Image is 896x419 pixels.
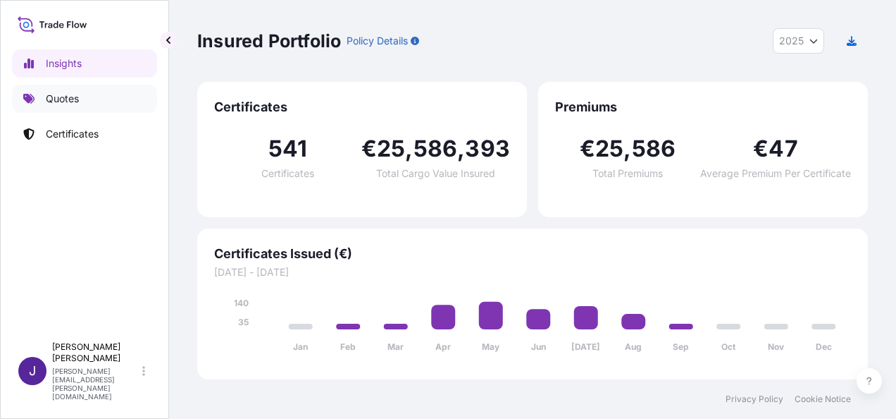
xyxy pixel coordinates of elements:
[46,56,82,71] p: Insights
[214,265,851,279] span: [DATE] - [DATE]
[405,138,413,160] span: ,
[595,138,623,160] span: 25
[46,92,79,106] p: Quotes
[555,99,851,116] span: Premiums
[12,49,157,78] a: Insights
[377,138,405,160] span: 25
[46,127,99,141] p: Certificates
[12,120,157,148] a: Certificates
[721,341,736,352] tspan: Oct
[52,367,139,401] p: [PERSON_NAME][EMAIL_ADDRESS][PERSON_NAME][DOMAIN_NAME]
[482,341,500,352] tspan: May
[413,138,458,160] span: 586
[435,341,451,352] tspan: Apr
[12,85,157,113] a: Quotes
[571,341,600,352] tspan: [DATE]
[293,341,308,352] tspan: Jan
[361,138,377,160] span: €
[29,364,36,378] span: J
[773,28,824,54] button: Year Selector
[768,341,785,352] tspan: Nov
[592,169,663,178] span: Total Premiums
[625,341,642,352] tspan: Aug
[623,138,631,160] span: ,
[753,138,769,160] span: €
[238,317,249,327] tspan: 35
[580,138,595,160] span: €
[673,341,689,352] tspan: Sep
[52,341,139,364] p: [PERSON_NAME] [PERSON_NAME]
[197,30,341,52] p: Insured Portfolio
[465,138,510,160] span: 393
[214,245,851,262] span: Certificates Issued (€)
[347,34,408,48] p: Policy Details
[261,169,314,178] span: Certificates
[632,138,676,160] span: 586
[376,169,495,178] span: Total Cargo Value Insured
[268,138,308,160] span: 541
[457,138,465,160] span: ,
[816,341,832,352] tspan: Dec
[726,394,783,405] a: Privacy Policy
[700,169,851,178] span: Average Premium Per Certificate
[387,341,404,352] tspan: Mar
[340,341,356,352] tspan: Feb
[531,341,546,352] tspan: Jun
[769,138,797,160] span: 47
[795,394,851,405] a: Cookie Notice
[779,34,804,48] span: 2025
[214,99,510,116] span: Certificates
[234,298,249,308] tspan: 140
